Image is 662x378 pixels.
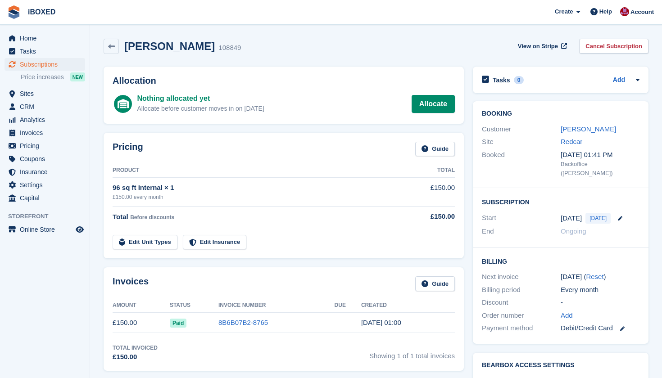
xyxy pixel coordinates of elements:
[70,72,85,81] div: NEW
[20,100,74,113] span: CRM
[402,178,455,206] td: £150.00
[561,138,582,145] a: Redcar
[20,223,74,236] span: Online Store
[20,153,74,165] span: Coupons
[482,124,561,135] div: Customer
[415,276,455,291] a: Guide
[561,160,639,177] div: Backoffice ([PERSON_NAME])
[113,235,177,250] a: Edit Unit Types
[561,323,639,333] div: Debit/Credit Card
[518,42,558,51] span: View on Stripe
[8,212,90,221] span: Storefront
[585,213,611,224] span: [DATE]
[482,226,561,237] div: End
[5,126,85,139] a: menu
[113,163,402,178] th: Product
[113,183,402,193] div: 96 sq ft Internal × 1
[124,40,215,52] h2: [PERSON_NAME]
[20,166,74,178] span: Insurance
[561,285,639,295] div: Every month
[5,166,85,178] a: menu
[514,39,569,54] a: View on Stripe
[482,362,639,369] h2: BearBox Access Settings
[561,297,639,308] div: -
[5,32,85,45] a: menu
[482,213,561,224] div: Start
[20,45,74,58] span: Tasks
[599,7,612,16] span: Help
[361,298,455,313] th: Created
[21,73,64,81] span: Price increases
[113,352,158,362] div: £150.00
[20,126,74,139] span: Invoices
[514,76,524,84] div: 0
[561,125,616,133] a: [PERSON_NAME]
[620,7,629,16] img: Amanda Forder
[415,142,455,157] a: Guide
[586,273,603,280] a: Reset
[170,298,218,313] th: Status
[5,87,85,100] a: menu
[20,32,74,45] span: Home
[21,72,85,82] a: Price increases NEW
[20,139,74,152] span: Pricing
[113,276,149,291] h2: Invoices
[5,192,85,204] a: menu
[113,142,143,157] h2: Pricing
[5,223,85,236] a: menu
[482,310,561,321] div: Order number
[412,95,455,113] a: Allocate
[20,113,74,126] span: Analytics
[130,214,174,220] span: Before discounts
[20,58,74,71] span: Subscriptions
[20,87,74,100] span: Sites
[561,213,582,224] time: 2025-09-22 00:00:00 UTC
[7,5,21,19] img: stora-icon-8386f47178a22dfd0bd8f6a31ec36ba5ce8667c1dd55bd0f319d3a0aa187defe.svg
[218,319,268,326] a: 8B6B07B2-8765
[137,104,264,113] div: Allocate before customer moves in on [DATE]
[5,139,85,152] a: menu
[482,197,639,206] h2: Subscription
[113,313,170,333] td: £150.00
[482,256,639,265] h2: Billing
[561,272,639,282] div: [DATE] ( )
[113,193,402,201] div: £150.00 every month
[137,93,264,104] div: Nothing allocated yet
[335,298,361,313] th: Due
[402,211,455,222] div: £150.00
[555,7,573,16] span: Create
[482,272,561,282] div: Next invoice
[482,150,561,178] div: Booked
[482,110,639,117] h2: Booking
[493,76,510,84] h2: Tasks
[113,298,170,313] th: Amount
[5,113,85,126] a: menu
[482,323,561,333] div: Payment method
[361,319,401,326] time: 2025-09-22 00:00:14 UTC
[113,344,158,352] div: Total Invoiced
[482,137,561,147] div: Site
[5,58,85,71] a: menu
[113,76,455,86] h2: Allocation
[630,8,654,17] span: Account
[24,4,59,19] a: iBOXED
[183,235,247,250] a: Edit Insurance
[561,227,586,235] span: Ongoing
[402,163,455,178] th: Total
[20,192,74,204] span: Capital
[369,344,455,362] span: Showing 1 of 1 total invoices
[561,150,639,160] div: [DATE] 01:41 PM
[561,310,573,321] a: Add
[218,43,241,53] div: 108849
[218,298,335,313] th: Invoice Number
[113,213,128,220] span: Total
[5,179,85,191] a: menu
[482,297,561,308] div: Discount
[5,45,85,58] a: menu
[170,319,186,328] span: Paid
[20,179,74,191] span: Settings
[5,100,85,113] a: menu
[579,39,648,54] a: Cancel Subscription
[482,285,561,295] div: Billing period
[74,224,85,235] a: Preview store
